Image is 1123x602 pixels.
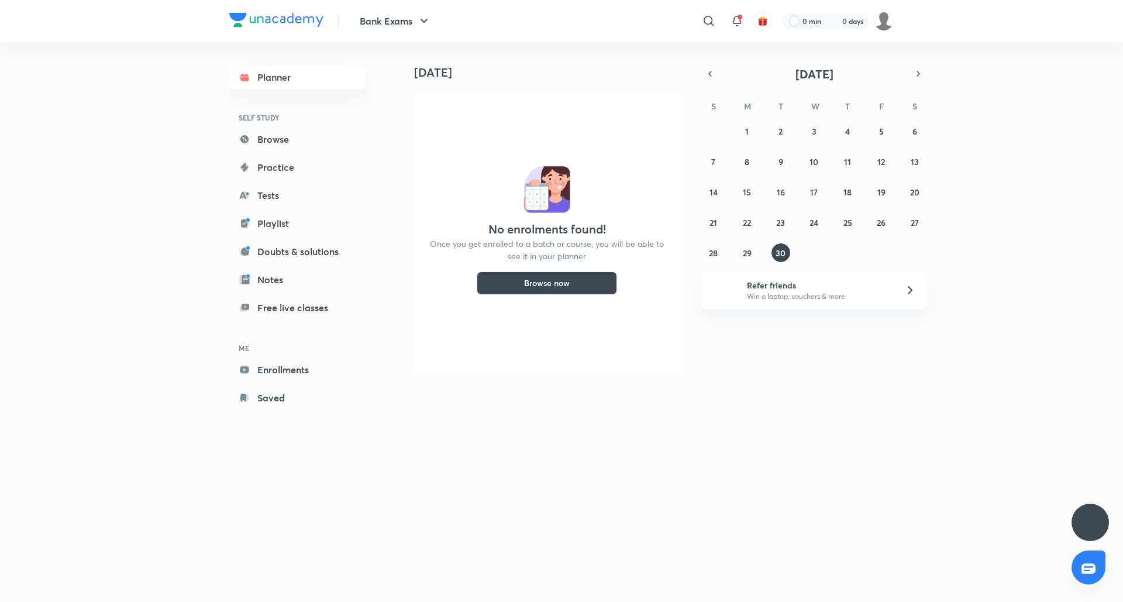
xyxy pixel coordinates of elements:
button: September 25, 2025 [838,213,857,232]
button: September 5, 2025 [872,122,891,140]
abbr: September 26, 2025 [877,217,886,228]
a: Free live classes [229,296,365,319]
img: referral [711,278,735,302]
img: No events [523,166,570,213]
button: September 8, 2025 [738,152,756,171]
button: September 19, 2025 [872,183,891,201]
a: Planner [229,66,365,89]
abbr: September 8, 2025 [745,156,749,167]
button: September 28, 2025 [704,243,723,262]
button: September 27, 2025 [905,213,924,232]
span: [DATE] [795,66,833,82]
abbr: September 27, 2025 [911,217,919,228]
a: Enrollments [229,358,365,381]
button: September 13, 2025 [905,152,924,171]
a: Practice [229,156,365,179]
abbr: September 18, 2025 [843,187,852,198]
abbr: Friday [879,101,884,112]
p: Once you get enrolled to a batch or course, you will be able to see it in your planner [428,238,666,262]
img: Company Logo [229,13,323,27]
button: September 22, 2025 [738,213,756,232]
button: September 7, 2025 [704,152,723,171]
button: September 3, 2025 [805,122,824,140]
h6: SELF STUDY [229,108,365,128]
abbr: September 11, 2025 [844,156,851,167]
button: September 30, 2025 [771,243,790,262]
button: Bank Exams [353,9,438,33]
abbr: September 2, 2025 [778,126,783,137]
button: September 26, 2025 [872,213,891,232]
img: streak [828,15,840,27]
abbr: September 23, 2025 [776,217,785,228]
abbr: September 12, 2025 [877,156,885,167]
h6: ME [229,338,365,358]
a: Playlist [229,212,365,235]
button: September 1, 2025 [738,122,756,140]
abbr: Tuesday [778,101,783,112]
abbr: September 4, 2025 [845,126,850,137]
button: [DATE] [718,66,910,82]
button: September 4, 2025 [838,122,857,140]
abbr: Saturday [912,101,917,112]
abbr: September 15, 2025 [743,187,751,198]
abbr: September 30, 2025 [776,247,786,259]
abbr: Thursday [845,101,850,112]
button: September 18, 2025 [838,183,857,201]
button: September 12, 2025 [872,152,891,171]
button: September 11, 2025 [838,152,857,171]
h4: No enrolments found! [488,222,606,236]
abbr: September 7, 2025 [711,156,715,167]
abbr: September 24, 2025 [809,217,818,228]
abbr: September 14, 2025 [709,187,718,198]
button: September 6, 2025 [905,122,924,140]
img: avatar [757,16,768,26]
abbr: September 20, 2025 [910,187,919,198]
button: Browse now [477,271,617,295]
abbr: September 5, 2025 [879,126,884,137]
abbr: September 3, 2025 [812,126,817,137]
abbr: Monday [744,101,751,112]
button: September 23, 2025 [771,213,790,232]
abbr: Wednesday [811,101,819,112]
abbr: September 17, 2025 [810,187,818,198]
abbr: September 21, 2025 [709,217,717,228]
abbr: September 1, 2025 [745,126,749,137]
button: September 10, 2025 [805,152,824,171]
img: Piyush Mishra [874,11,894,31]
abbr: September 29, 2025 [743,247,752,259]
button: September 20, 2025 [905,183,924,201]
button: September 29, 2025 [738,243,756,262]
abbr: September 13, 2025 [911,156,919,167]
a: Browse [229,128,365,151]
abbr: September 22, 2025 [743,217,751,228]
button: avatar [753,12,772,30]
a: Notes [229,268,365,291]
h4: [DATE] [414,66,689,80]
abbr: Sunday [711,101,716,112]
button: September 24, 2025 [805,213,824,232]
abbr: September 16, 2025 [777,187,785,198]
img: ttu [1083,515,1097,529]
a: Tests [229,184,365,207]
button: September 17, 2025 [805,183,824,201]
abbr: September 28, 2025 [709,247,718,259]
abbr: September 9, 2025 [778,156,783,167]
button: September 2, 2025 [771,122,790,140]
a: Saved [229,386,365,410]
button: September 15, 2025 [738,183,756,201]
button: September 14, 2025 [704,183,723,201]
button: September 21, 2025 [704,213,723,232]
abbr: September 10, 2025 [809,156,818,167]
a: Doubts & solutions [229,240,365,263]
abbr: September 6, 2025 [912,126,917,137]
p: Win a laptop, vouchers & more [747,291,891,302]
abbr: September 25, 2025 [843,217,852,228]
h6: Refer friends [747,279,891,291]
a: Company Logo [229,13,323,30]
abbr: September 19, 2025 [877,187,886,198]
button: September 16, 2025 [771,183,790,201]
button: September 9, 2025 [771,152,790,171]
